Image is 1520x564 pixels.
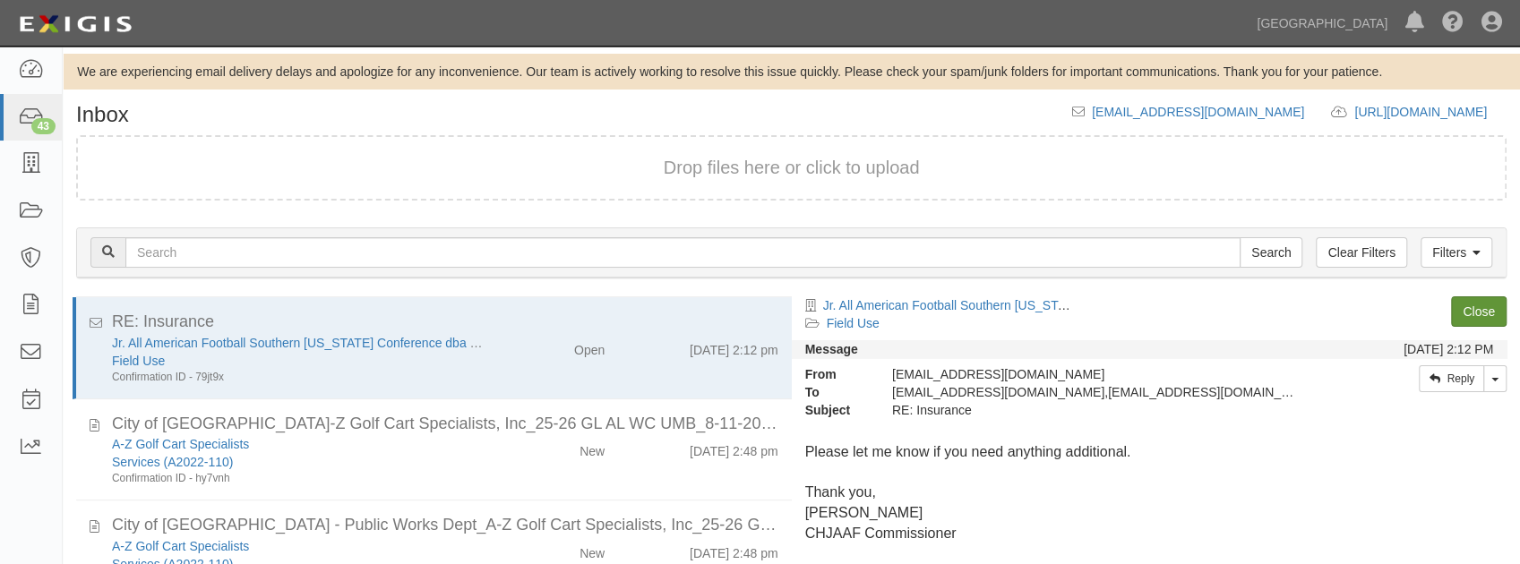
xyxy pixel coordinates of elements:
[1404,340,1493,358] div: [DATE] 2:12 PM
[1316,237,1406,268] a: Clear Filters
[690,435,778,460] div: [DATE] 2:48 pm
[112,437,249,451] a: A-Z Golf Cart Specialists
[805,442,1494,463] p: Please let me know if you need anything additional.
[879,401,1315,419] div: RE: Insurance
[31,118,56,134] div: 43
[805,342,858,356] strong: Message
[112,453,489,471] div: Services (A2022-110)
[805,503,1494,524] p: [PERSON_NAME]
[690,334,778,359] div: [DATE] 2:12 pm
[805,483,1494,503] p: Thank you,
[580,537,605,562] div: New
[792,401,879,419] strong: Subject
[1421,237,1492,268] a: Filters
[112,471,489,486] div: Confirmation ID - hy7vnh
[823,298,1327,312] a: Jr. All American Football Southern [US_STATE] Conference dba Chino Hills Jr All American
[1442,13,1464,34] i: Help Center - Complianz
[112,370,489,385] div: Confirmation ID - 79jt9x
[664,155,920,181] button: Drop files here or click to upload
[1354,105,1507,119] a: [URL][DOMAIN_NAME]
[1092,105,1304,119] a: [EMAIL_ADDRESS][DOMAIN_NAME]
[792,383,879,401] strong: To
[112,435,489,453] div: A-Z Golf Cart Specialists
[1451,296,1507,327] a: Close
[112,311,778,334] div: RE: Insurance
[13,8,137,40] img: logo-5460c22ac91f19d4615b14bd174203de0afe785f0fc80cf4dbbc73dc1793850b.png
[112,413,778,436] div: City of Chino Hills_A-Z Golf Cart Specialists, Inc_25-26 GL AL WC UMB_8-11-2025_1333457265.pdf
[690,537,778,562] div: [DATE] 2:48 pm
[112,514,778,537] div: City of Chino Hill - Public Works Dept_A-Z Golf Cart Specialists, Inc_25-26 GL AL WC UMB_8-11-202...
[1248,5,1396,41] a: [GEOGRAPHIC_DATA]
[827,316,880,330] a: Field Use
[63,63,1520,81] div: We are experiencing email delivery delays and apologize for any inconvenience. Our team is active...
[112,336,616,350] a: Jr. All American Football Southern [US_STATE] Conference dba Chino Hills Jr All American
[879,365,1315,383] div: [EMAIL_ADDRESS][DOMAIN_NAME]
[879,383,1315,401] div: chbulldogscommissioner@gmail.com,agreement-fpv7kw@chinohills.complianz.com
[112,354,165,368] a: Field Use
[112,455,233,469] a: Services (A2022-110)
[1419,365,1484,392] a: Reply
[112,537,489,555] div: A-Z Golf Cart Specialists
[805,524,1494,544] p: CHJAAF Commissioner
[580,435,605,460] div: New
[112,539,249,553] a: A-Z Golf Cart Specialists
[76,103,129,126] h1: Inbox
[1240,237,1302,268] input: Search
[792,365,879,383] strong: From
[125,237,1241,268] input: Search
[574,334,605,359] div: Open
